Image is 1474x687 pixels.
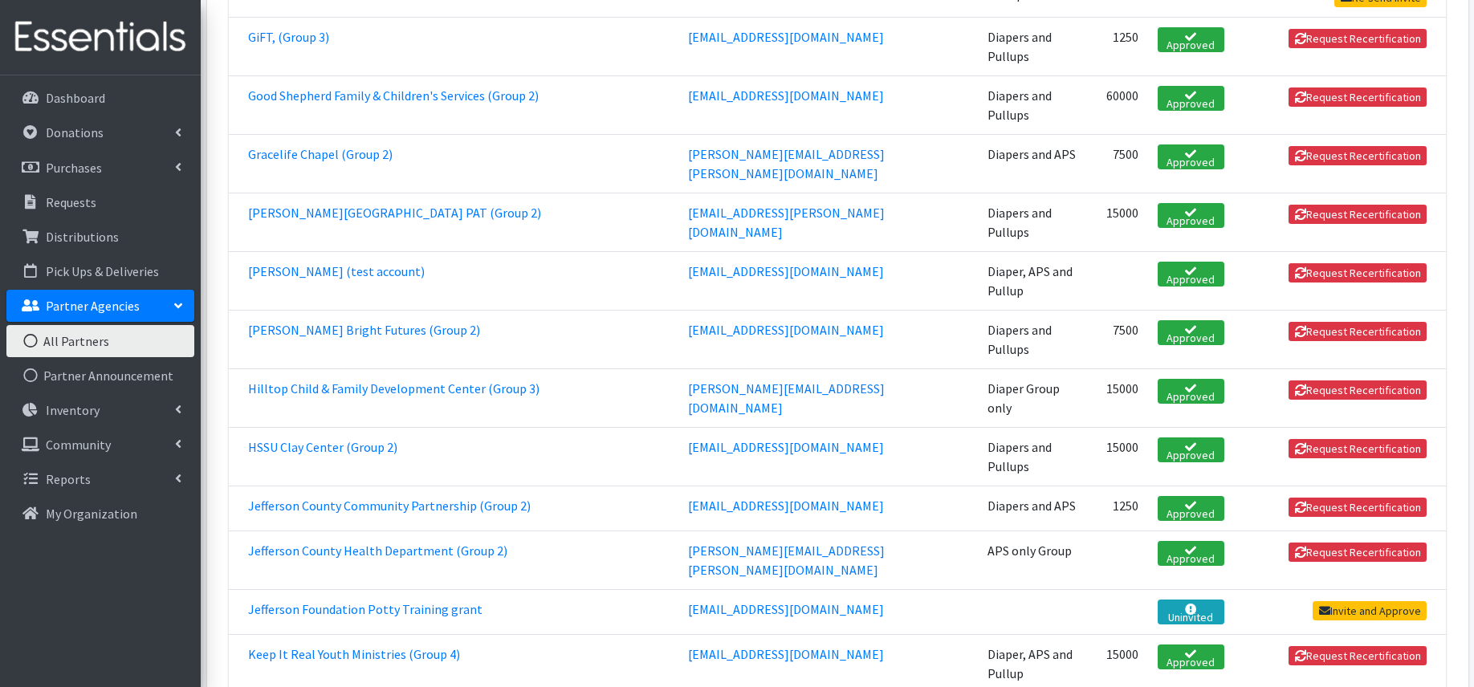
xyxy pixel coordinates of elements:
[688,87,884,104] a: [EMAIL_ADDRESS][DOMAIN_NAME]
[1158,27,1225,52] a: Approved
[6,116,194,148] a: Donations
[978,427,1090,486] td: Diapers and Pullups
[688,543,885,578] a: [PERSON_NAME][EMAIL_ADDRESS][PERSON_NAME][DOMAIN_NAME]
[1090,75,1148,134] td: 60000
[1289,646,1427,665] button: Request Recertification
[1289,439,1427,458] button: Request Recertification
[1158,644,1225,669] a: Approved
[248,29,329,45] a: GiFT, (Group 3)
[248,601,483,617] a: Jefferson Foundation Potty Training grant
[248,646,460,662] a: Keep It Real Youth Ministries (Group 4)
[1158,496,1225,521] a: Approved
[978,368,1090,427] td: Diaper Group only
[688,29,884,45] a: [EMAIL_ADDRESS][DOMAIN_NAME]
[248,322,480,338] a: [PERSON_NAME] Bright Futures (Group 2)
[1158,600,1225,624] a: Uninvited
[6,290,194,322] a: Partner Agencies
[1289,322,1427,341] button: Request Recertification
[46,160,102,176] p: Purchases
[688,601,884,617] a: [EMAIL_ADDRESS][DOMAIN_NAME]
[248,146,393,162] a: Gracelife Chapel (Group 2)
[978,134,1090,193] td: Diapers and APS
[46,506,137,522] p: My Organization
[978,75,1090,134] td: Diapers and Pullups
[46,263,159,279] p: Pick Ups & Deliveries
[1289,87,1427,107] button: Request Recertification
[6,429,194,461] a: Community
[46,437,111,453] p: Community
[1090,193,1148,251] td: 15000
[46,124,104,140] p: Donations
[978,530,1090,589] td: APS only Group
[6,186,194,218] a: Requests
[1289,263,1427,283] button: Request Recertification
[1090,427,1148,486] td: 15000
[6,255,194,287] a: Pick Ups & Deliveries
[46,194,96,210] p: Requests
[1289,146,1427,165] button: Request Recertification
[6,325,194,357] a: All Partners
[688,205,885,240] a: [EMAIL_ADDRESS][PERSON_NAME][DOMAIN_NAME]
[1090,486,1148,530] td: 1250
[978,251,1090,310] td: Diaper, APS and Pullup
[1158,262,1225,287] a: Approved
[46,229,119,245] p: Distributions
[248,543,507,559] a: Jefferson County Health Department (Group 2)
[688,322,884,338] a: [EMAIL_ADDRESS][DOMAIN_NAME]
[6,10,194,64] img: HumanEssentials
[1289,380,1427,400] button: Request Recertification
[688,263,884,279] a: [EMAIL_ADDRESS][DOMAIN_NAME]
[248,263,425,279] a: [PERSON_NAME] (test account)
[688,380,885,416] a: [PERSON_NAME][EMAIL_ADDRESS][DOMAIN_NAME]
[1158,144,1225,169] a: Approved
[978,310,1090,368] td: Diapers and Pullups
[688,646,884,662] a: [EMAIL_ADDRESS][DOMAIN_NAME]
[46,298,140,314] p: Partner Agencies
[248,380,540,396] a: Hilltop Child & Family Development Center (Group 3)
[1090,134,1148,193] td: 7500
[248,498,531,514] a: Jefferson County Community Partnership (Group 2)
[688,146,885,181] a: [PERSON_NAME][EMAIL_ADDRESS][PERSON_NAME][DOMAIN_NAME]
[978,17,1090,75] td: Diapers and Pullups
[6,82,194,114] a: Dashboard
[1158,320,1225,345] a: Approved
[1289,543,1427,562] button: Request Recertification
[6,498,194,530] a: My Organization
[1158,86,1225,111] a: Approved
[1090,310,1148,368] td: 7500
[248,205,541,221] a: [PERSON_NAME][GEOGRAPHIC_DATA] PAT (Group 2)
[1158,541,1225,566] a: Approved
[1158,437,1225,462] a: Approved
[688,439,884,455] a: [EMAIL_ADDRESS][DOMAIN_NAME]
[1158,203,1225,228] a: Approved
[6,394,194,426] a: Inventory
[1090,17,1148,75] td: 1250
[248,87,539,104] a: Good Shepherd Family & Children's Services (Group 2)
[6,221,194,253] a: Distributions
[6,152,194,184] a: Purchases
[1289,498,1427,517] button: Request Recertification
[1289,205,1427,224] button: Request Recertification
[46,402,100,418] p: Inventory
[1090,368,1148,427] td: 15000
[978,193,1090,251] td: Diapers and Pullups
[46,90,105,106] p: Dashboard
[248,439,397,455] a: HSSU Clay Center (Group 2)
[46,471,91,487] p: Reports
[688,498,884,514] a: [EMAIL_ADDRESS][DOMAIN_NAME]
[1313,601,1427,620] a: Invite and Approve
[6,360,194,392] a: Partner Announcement
[1289,29,1427,48] button: Request Recertification
[978,486,1090,530] td: Diapers and APS
[6,463,194,495] a: Reports
[1158,379,1225,404] a: Approved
